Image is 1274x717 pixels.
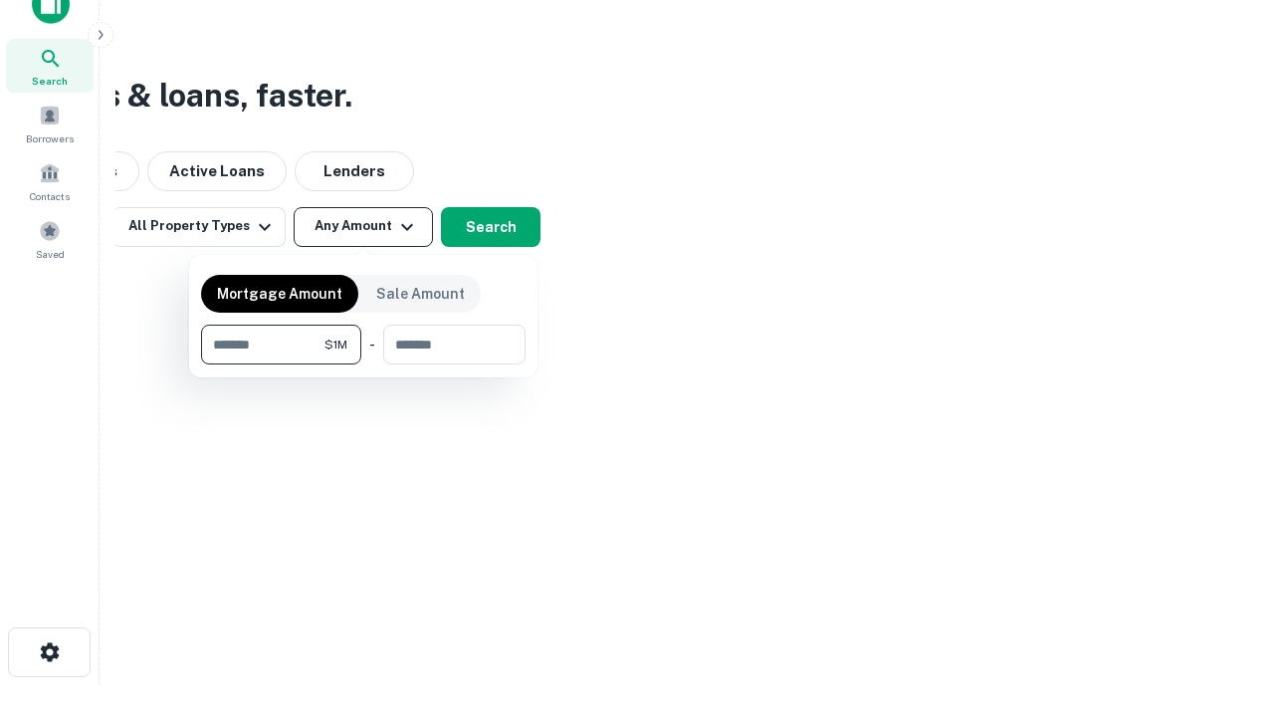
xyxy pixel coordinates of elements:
[369,325,375,364] div: -
[324,336,347,354] span: $1M
[1174,558,1274,653] iframe: Chat Widget
[217,283,342,305] p: Mortgage Amount
[376,283,465,305] p: Sale Amount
